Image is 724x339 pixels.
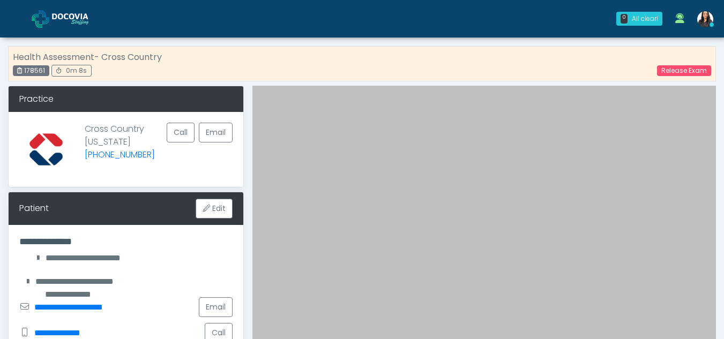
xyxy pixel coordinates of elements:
[621,14,628,24] div: 0
[85,148,155,161] a: [PHONE_NUMBER]
[32,1,106,36] a: Docovia
[66,66,87,75] span: 0m 8s
[610,7,669,30] a: 0 All clear!
[13,51,162,63] strong: Health Assessment- Cross Country
[199,297,233,317] a: Email
[19,202,49,215] div: Patient
[632,14,658,24] div: All clear!
[13,65,49,76] div: 178561
[199,123,233,142] a: Email
[32,10,49,28] img: Docovia
[167,123,195,142] button: Call
[657,65,711,76] a: Release Exam
[19,123,73,176] img: Provider image
[52,13,106,24] img: Docovia
[9,86,243,112] div: Practice
[196,199,233,219] button: Edit
[697,11,713,27] img: Viral Patel
[85,123,155,168] p: Cross Country [US_STATE]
